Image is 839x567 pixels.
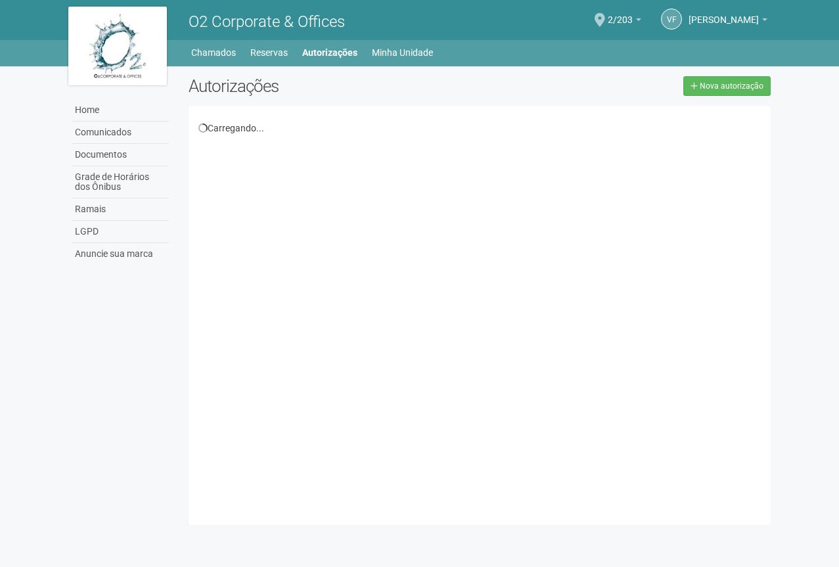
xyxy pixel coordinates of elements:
a: Grade de Horários dos Ônibus [72,166,169,198]
span: 2/203 [608,2,633,25]
h2: Autorizações [189,76,470,96]
img: logo.jpg [68,7,167,85]
a: 2/203 [608,16,641,27]
a: Anuncie sua marca [72,243,169,265]
span: Vivian Félix [689,2,759,25]
a: Chamados [191,43,236,62]
span: O2 Corporate & Offices [189,12,345,31]
a: Home [72,99,169,122]
a: Documentos [72,144,169,166]
a: Autorizações [302,43,357,62]
a: Reservas [250,43,288,62]
a: [PERSON_NAME] [689,16,767,27]
a: Nova autorização [683,76,771,96]
a: VF [661,9,682,30]
a: Ramais [72,198,169,221]
span: Nova autorização [700,81,763,91]
a: Comunicados [72,122,169,144]
a: Minha Unidade [372,43,433,62]
a: LGPD [72,221,169,243]
div: Carregando... [198,122,761,134]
